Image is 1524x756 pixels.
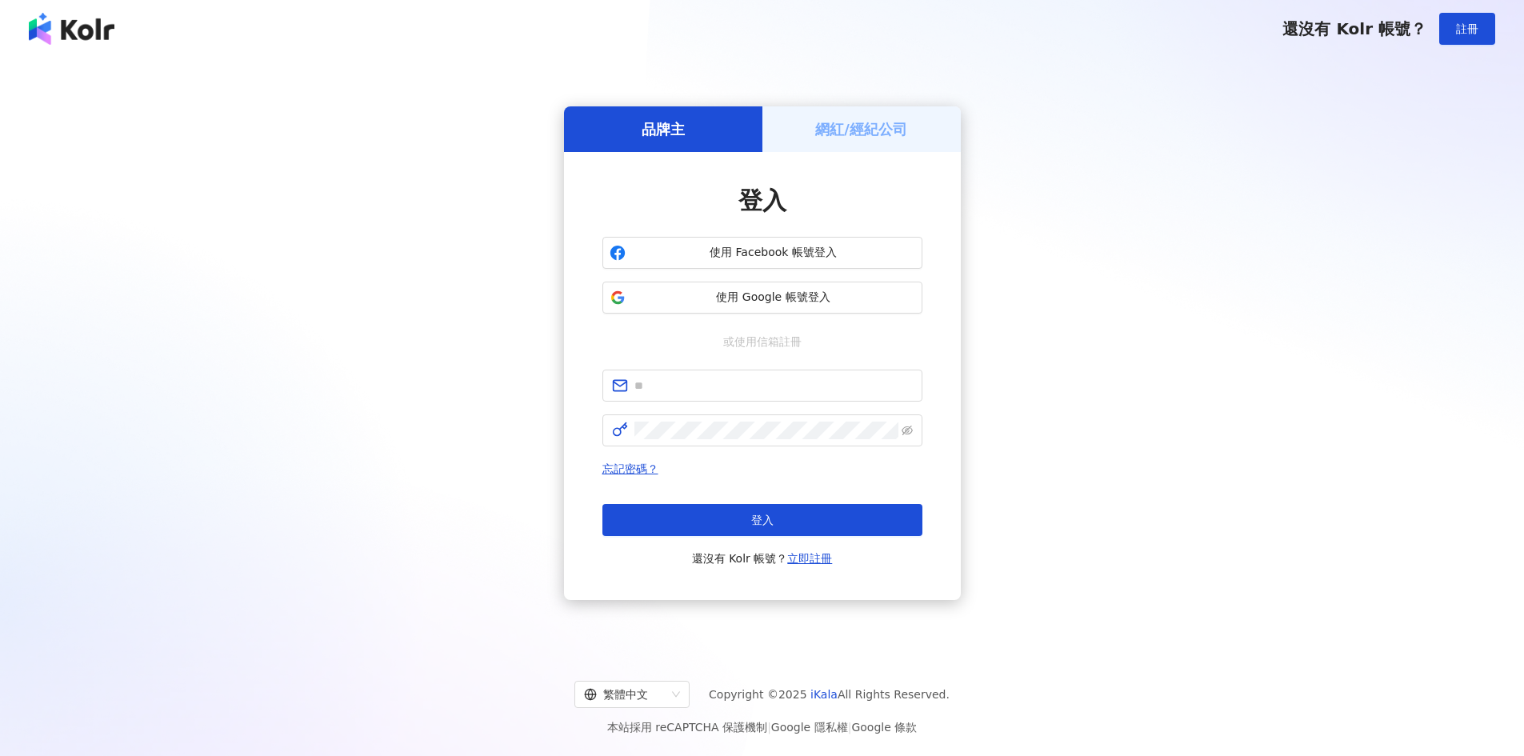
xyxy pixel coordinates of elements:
[1282,19,1426,38] span: 還沒有 Kolr 帳號？
[602,282,922,314] button: 使用 Google 帳號登入
[632,245,915,261] span: 使用 Facebook 帳號登入
[692,549,833,568] span: 還沒有 Kolr 帳號？
[787,552,832,565] a: 立即註冊
[29,13,114,45] img: logo
[738,186,786,214] span: 登入
[602,237,922,269] button: 使用 Facebook 帳號登入
[632,290,915,306] span: 使用 Google 帳號登入
[767,721,771,734] span: |
[602,462,658,475] a: 忘記密碼？
[751,514,774,526] span: 登入
[602,504,922,536] button: 登入
[642,119,685,139] h5: 品牌主
[851,721,917,734] a: Google 條款
[810,688,838,701] a: iKala
[771,721,848,734] a: Google 隱私權
[607,718,917,737] span: 本站採用 reCAPTCHA 保護機制
[1439,13,1495,45] button: 註冊
[1456,22,1478,35] span: 註冊
[712,333,813,350] span: 或使用信箱註冊
[815,119,907,139] h5: 網紅/經紀公司
[902,425,913,436] span: eye-invisible
[709,685,950,704] span: Copyright © 2025 All Rights Reserved.
[584,682,666,707] div: 繁體中文
[848,721,852,734] span: |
